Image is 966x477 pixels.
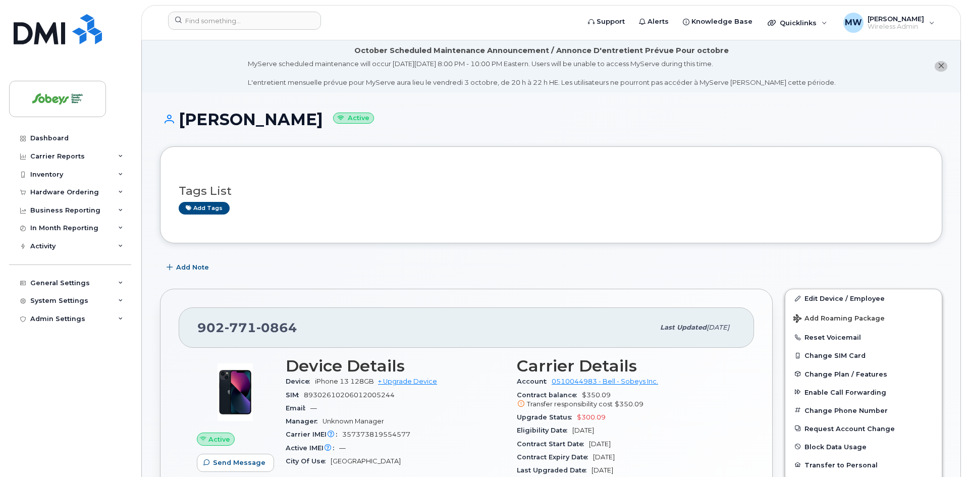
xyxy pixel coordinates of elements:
button: Send Message [197,454,274,472]
button: Request Account Change [785,419,942,438]
span: Eligibility Date [517,427,572,434]
button: Change Phone Number [785,401,942,419]
button: Change SIM Card [785,346,942,364]
span: Upgrade Status [517,413,577,421]
span: Device [286,378,315,385]
span: Add Roaming Package [793,314,885,324]
span: [DATE] [707,324,729,331]
span: Active IMEI [286,444,339,452]
div: MyServe scheduled maintenance will occur [DATE][DATE] 8:00 PM - 10:00 PM Eastern. Users will be u... [248,59,836,87]
span: $300.09 [577,413,606,421]
span: Contract Start Date [517,440,589,448]
span: — [339,444,346,452]
button: Reset Voicemail [785,328,942,346]
span: [GEOGRAPHIC_DATA] [331,457,401,465]
span: Contract balance [517,391,582,399]
span: $350.09 [517,391,736,409]
span: SIM [286,391,304,399]
span: 0864 [256,320,297,335]
span: 357373819554577 [342,431,410,438]
span: 89302610206012005244 [304,391,395,399]
span: Transfer responsibility cost [527,400,613,408]
h3: Carrier Details [517,357,736,375]
span: Account [517,378,552,385]
span: Carrier IMEI [286,431,342,438]
button: close notification [935,61,947,72]
span: Enable Call Forwarding [804,388,886,396]
span: Change Plan / Features [804,370,887,378]
a: Add tags [179,202,230,215]
span: Add Note [176,262,209,272]
span: [DATE] [593,453,615,461]
img: image20231002-3703462-1ig824h.jpeg [205,362,265,422]
span: 902 [197,320,297,335]
span: [DATE] [572,427,594,434]
span: — [310,404,317,412]
div: October Scheduled Maintenance Announcement / Annonce D'entretient Prévue Pour octobre [354,45,729,56]
a: 0510044983 - Bell - Sobeys Inc. [552,378,658,385]
span: [DATE] [592,466,613,474]
button: Change Plan / Features [785,365,942,383]
span: Last Upgraded Date [517,466,592,474]
span: Contract Expiry Date [517,453,593,461]
h3: Tags List [179,185,924,197]
span: Unknown Manager [323,417,384,425]
span: iPhone 13 128GB [315,378,374,385]
button: Transfer to Personal [785,456,942,474]
a: Edit Device / Employee [785,289,942,307]
h3: Device Details [286,357,505,375]
span: Email [286,404,310,412]
span: Active [208,435,230,444]
button: Add Roaming Package [785,307,942,328]
span: [DATE] [589,440,611,448]
span: Last updated [660,324,707,331]
button: Enable Call Forwarding [785,383,942,401]
button: Block Data Usage [785,438,942,456]
a: + Upgrade Device [378,378,437,385]
small: Active [333,113,374,124]
span: Manager [286,417,323,425]
h1: [PERSON_NAME] [160,111,942,128]
span: City Of Use [286,457,331,465]
span: $350.09 [615,400,643,408]
span: Send Message [213,458,265,467]
button: Add Note [160,258,218,277]
span: 771 [225,320,256,335]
